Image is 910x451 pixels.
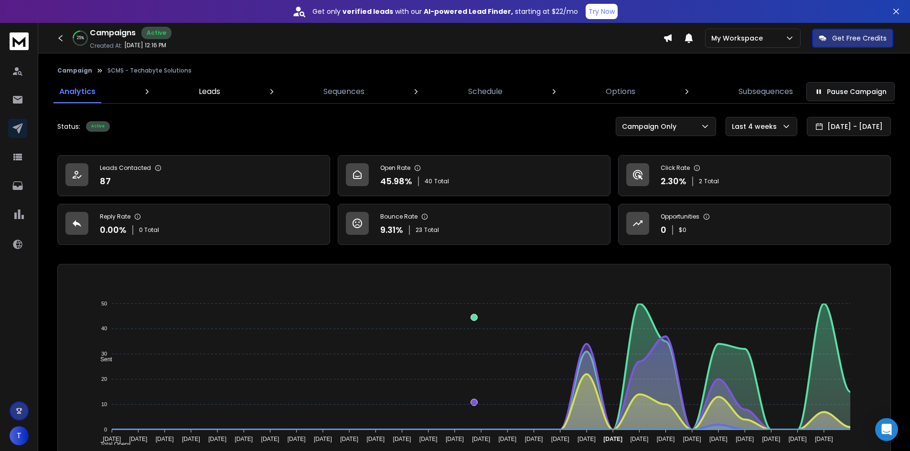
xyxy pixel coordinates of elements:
span: Total [704,178,719,185]
tspan: [DATE] [630,436,648,442]
p: [DATE] 12:16 PM [124,42,166,49]
tspan: [DATE] [129,436,148,442]
p: 45.98 % [380,175,412,188]
p: Open Rate [380,164,410,172]
tspan: [DATE] [366,436,385,442]
tspan: [DATE] [762,436,781,442]
a: Options [600,80,641,103]
p: Last 4 weeks [732,122,781,131]
p: 2.30 % [661,175,686,188]
p: Created At: [90,42,122,50]
p: 0.00 % [100,223,127,237]
tspan: [DATE] [578,436,596,442]
p: Analytics [59,86,96,97]
a: Reply Rate0.00%0 Total [57,204,330,245]
p: $ 0 [679,226,686,234]
p: Status: [57,122,80,131]
tspan: [DATE] [261,436,279,442]
p: Reply Rate [100,213,130,220]
p: Leads [199,86,220,97]
button: T [10,426,29,445]
tspan: [DATE] [683,436,701,442]
tspan: [DATE] [393,436,411,442]
div: Active [86,121,110,132]
button: [DATE] - [DATE] [807,117,891,136]
span: Total Opens [93,441,131,448]
span: 23 [416,226,422,234]
p: My Workspace [711,33,767,43]
tspan: [DATE] [657,436,675,442]
p: Try Now [589,7,615,16]
span: 2 [699,178,702,185]
tspan: [DATE] [103,436,121,442]
tspan: 10 [101,401,107,407]
tspan: [DATE] [815,436,833,442]
button: Get Free Credits [812,29,893,48]
span: Sent [93,356,112,363]
tspan: [DATE] [340,436,358,442]
a: Leads Contacted87 [57,155,330,196]
a: Schedule [462,80,508,103]
span: Total [424,226,439,234]
p: Campaign Only [622,122,680,131]
tspan: [DATE] [789,436,807,442]
tspan: 50 [101,301,107,306]
a: Subsequences [733,80,799,103]
p: Bounce Rate [380,213,418,220]
a: Sequences [318,80,370,103]
tspan: [DATE] [419,436,438,442]
tspan: [DATE] [603,436,622,442]
tspan: [DATE] [525,436,543,442]
tspan: 0 [104,427,107,432]
p: Leads Contacted [100,164,151,172]
tspan: [DATE] [314,436,332,442]
tspan: [DATE] [156,436,174,442]
p: 9.31 % [380,223,403,237]
p: 0 [661,223,666,237]
tspan: 30 [101,351,107,357]
div: Open Intercom Messenger [875,418,898,441]
p: 25 % [77,35,84,41]
button: Pause Campaign [806,82,895,101]
p: Options [606,86,635,97]
tspan: [DATE] [235,436,253,442]
p: SCMS - Techabyte Solutions [107,67,192,74]
tspan: [DATE] [472,436,490,442]
tspan: [DATE] [551,436,569,442]
p: Opportunities [661,213,699,220]
strong: verified leads [343,7,393,16]
span: 40 [425,178,432,185]
tspan: 40 [101,326,107,332]
span: Total [434,178,449,185]
tspan: [DATE] [208,436,226,442]
p: Schedule [468,86,503,97]
a: Click Rate2.30%2Total [618,155,891,196]
button: Campaign [57,67,92,74]
a: Open Rate45.98%40Total [338,155,610,196]
p: 87 [100,175,111,188]
div: Active [141,27,171,39]
a: Bounce Rate9.31%23Total [338,204,610,245]
img: logo [10,32,29,50]
tspan: [DATE] [446,436,464,442]
tspan: [DATE] [709,436,728,442]
a: Opportunities0$0 [618,204,891,245]
tspan: [DATE] [288,436,306,442]
strong: AI-powered Lead Finder, [424,7,513,16]
button: Try Now [586,4,618,19]
h1: Campaigns [90,27,136,39]
p: Click Rate [661,164,690,172]
p: Get only with our starting at $22/mo [312,7,578,16]
p: Get Free Credits [832,33,887,43]
a: Analytics [54,80,101,103]
p: Sequences [323,86,364,97]
tspan: [DATE] [182,436,200,442]
tspan: [DATE] [736,436,754,442]
tspan: [DATE] [498,436,516,442]
p: Subsequences [739,86,793,97]
tspan: 20 [101,376,107,382]
a: Leads [193,80,226,103]
p: 0 Total [139,226,159,234]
